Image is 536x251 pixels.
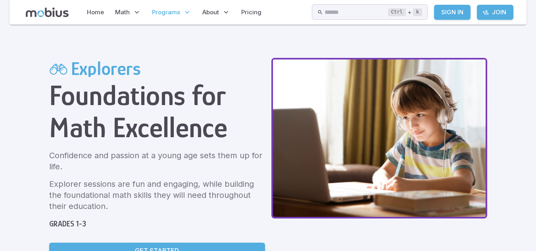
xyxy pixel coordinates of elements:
p: Confidence and passion at a young age sets them up for life. [49,150,265,172]
span: Math [115,8,130,17]
div: + [388,8,422,17]
p: Explorer sessions are fun and engaging, while building the foundational math skills they will nee... [49,178,265,212]
a: Sign In [434,5,471,20]
h2: Explorers [71,58,141,79]
a: Pricing [239,3,264,21]
img: explorers header [271,58,487,218]
span: About [202,8,219,17]
a: Home [85,3,106,21]
kbd: k [413,8,422,16]
kbd: Ctrl [388,8,406,16]
h5: Grades 1-3 [49,218,265,230]
a: Join [477,5,513,20]
span: Programs [152,8,180,17]
h1: Foundations for Math Excellence [49,79,265,144]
